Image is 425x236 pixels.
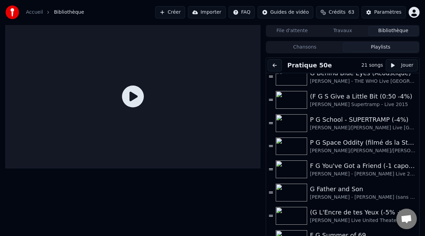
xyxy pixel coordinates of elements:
button: Guides de vidéo [258,6,313,18]
div: Ouvrir le chat [396,209,417,229]
div: F G You've Got a Friend (-1 capo 1) [310,161,416,171]
button: Crédits63 [316,6,359,18]
button: File d'attente [267,26,317,36]
div: [PERSON_NAME]/[PERSON_NAME]/[PERSON_NAME] (Version de [PERSON_NAME]) voix 30% [310,147,416,154]
nav: breadcrumb [26,9,84,16]
div: G Behind Blue Eyes (Acoustique) [310,68,416,78]
div: [PERSON_NAME] Live United Theater LA (voix 40%) [310,217,416,224]
div: [PERSON_NAME] - THE WHO Live [GEOGRAPHIC_DATA][PERSON_NAME] 2022 sans voix [310,78,416,85]
button: Jouer [386,59,418,71]
div: (F G S Give a Little Bit (0:50 -4%) [310,92,416,101]
a: Accueil [26,9,43,16]
span: Crédits [329,9,345,16]
span: Bibliothèque [54,9,84,16]
button: Chansons [267,42,343,52]
div: [PERSON_NAME] - [PERSON_NAME] Live 2021 (voix 35%) [310,171,416,178]
button: Playlists [343,42,419,52]
button: Travaux [317,26,368,36]
button: Paramètres [361,6,406,18]
div: G Father and Son [310,184,416,194]
button: Créer [155,6,185,18]
div: P G Space Oddity (filmé ds la Station Spatiale Internationale) [310,138,416,147]
div: [PERSON_NAME]/[PERSON_NAME] Live [GEOGRAPHIC_DATA] voix 35% [310,124,416,131]
div: [PERSON_NAME] Supertramp - Live 2015 [310,101,416,108]
div: P G School - SUPERTRAMP (-4%) [310,115,416,124]
div: Paramètres [374,9,401,16]
button: Bibliothèque [368,26,419,36]
div: (G L'Encre de tes Yeux (-5% +1 capo 3) [310,208,416,217]
img: youka [5,5,19,19]
button: Importer [188,6,226,18]
div: [PERSON_NAME] - [PERSON_NAME] (sans voix) [310,194,416,201]
button: FAQ [229,6,255,18]
button: Pratique 50e [285,61,334,70]
span: 63 [348,9,354,16]
div: 21 songs [361,62,383,69]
